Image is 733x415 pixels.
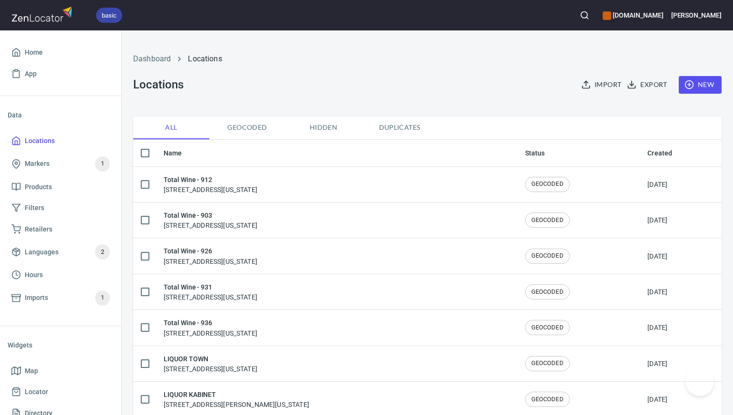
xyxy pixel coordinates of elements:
a: Markers1 [8,152,114,176]
th: Status [518,140,640,167]
div: [STREET_ADDRESS][US_STATE] [164,210,257,230]
span: 1 [95,292,110,303]
div: [DATE] [647,287,667,297]
span: GEOCODED [526,216,569,225]
span: GEOCODED [526,323,569,332]
div: [DATE] [647,359,667,368]
nav: breadcrumb [133,53,722,65]
a: Retailers [8,219,114,240]
div: [STREET_ADDRESS][US_STATE] [164,354,257,374]
a: Map [8,360,114,382]
li: Data [8,104,114,126]
span: GEOCODED [526,288,569,297]
a: Products [8,176,114,198]
li: Widgets [8,334,114,357]
span: 1 [95,158,110,169]
span: Map [25,365,38,377]
span: GEOCODED [526,395,569,404]
button: New [679,76,722,94]
button: [PERSON_NAME] [671,5,722,26]
div: [STREET_ADDRESS][US_STATE] [164,282,257,302]
span: Home [25,47,43,58]
button: Import [579,76,625,94]
span: Locator [25,386,48,398]
a: Imports1 [8,286,114,310]
h6: Total Wine - 903 [164,210,257,221]
span: 2 [95,247,110,258]
span: Hidden [291,122,356,134]
span: basic [96,10,122,20]
h6: LIQUOR TOWN [164,354,257,364]
span: Products [25,181,52,193]
div: [DATE] [647,251,667,261]
span: GEOCODED [526,180,569,189]
th: Name [156,140,518,167]
a: App [8,63,114,85]
h6: Total Wine - 926 [164,246,257,256]
th: Created [640,140,722,167]
span: Export [629,79,667,91]
button: color-CE600E [603,11,611,20]
div: [STREET_ADDRESS][US_STATE] [164,318,257,338]
h6: LIQUOR KABINET [164,389,309,400]
span: Languages [25,246,59,258]
h6: Total Wine - 912 [164,174,257,185]
h3: Locations [133,78,183,91]
span: GEOCODED [526,251,569,261]
div: Manage your apps [603,5,663,26]
div: [DATE] [647,180,667,189]
span: Geocoded [215,122,280,134]
iframe: Help Scout Beacon - Open [685,367,714,396]
a: Locations [8,130,114,152]
a: Hours [8,264,114,286]
a: Dashboard [133,54,171,63]
a: Filters [8,197,114,219]
div: [DATE] [647,395,667,404]
span: All [139,122,204,134]
span: Filters [25,202,44,214]
h6: [DOMAIN_NAME] [603,10,663,20]
img: zenlocator [11,4,75,24]
div: basic [96,8,122,23]
span: Locations [25,135,55,147]
a: Locations [188,54,222,63]
a: Languages2 [8,240,114,264]
div: [STREET_ADDRESS][PERSON_NAME][US_STATE] [164,389,309,409]
span: Imports [25,292,48,304]
span: App [25,68,37,80]
h6: Total Wine - 931 [164,282,257,292]
div: [DATE] [647,215,667,225]
span: Retailers [25,223,52,235]
span: Import [583,79,621,91]
span: Duplicates [367,122,432,134]
span: New [686,79,714,91]
a: Locator [8,381,114,403]
div: [DATE] [647,323,667,332]
h6: Total Wine - 936 [164,318,257,328]
span: Hours [25,269,43,281]
div: [STREET_ADDRESS][US_STATE] [164,246,257,266]
h6: [PERSON_NAME] [671,10,722,20]
span: Markers [25,158,49,170]
button: Export [625,76,671,94]
span: GEOCODED [526,359,569,368]
div: [STREET_ADDRESS][US_STATE] [164,174,257,194]
a: Home [8,42,114,63]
